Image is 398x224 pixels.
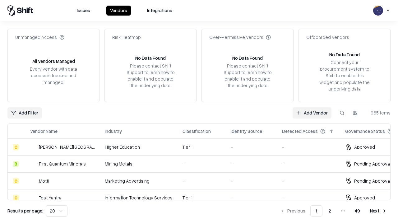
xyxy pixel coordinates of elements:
[329,51,360,58] div: No Data Found
[39,161,86,167] div: First Quantum Minerals
[282,178,335,184] div: -
[232,55,263,61] div: No Data Found
[125,63,176,89] div: Please contact Shift Support to learn how to enable it and populate the underlying data
[13,161,19,167] div: B
[30,144,36,150] img: Reichman University
[324,205,336,217] button: 2
[32,58,75,64] div: All Vendors Managed
[354,194,375,201] div: Approved
[231,144,272,150] div: -
[282,128,318,134] div: Detected Access
[231,178,272,184] div: -
[282,161,335,167] div: -
[39,144,95,150] div: [PERSON_NAME][GEOGRAPHIC_DATA]
[354,144,375,150] div: Approved
[222,63,273,89] div: Please contact Shift Support to learn how to enable it and populate the underlying data
[105,161,173,167] div: Mining Metals
[310,205,322,217] button: 1
[366,110,391,116] div: 965 items
[183,144,221,150] div: Tier 1
[276,205,391,217] nav: pagination
[30,161,36,167] img: First Quantum Minerals
[73,6,94,16] button: Issues
[13,194,19,201] div: C
[209,34,271,40] div: Over-Permissive Vendors
[106,6,131,16] button: Vendors
[39,194,62,201] div: Test Yantra
[354,161,391,167] div: Pending Approval
[354,178,391,184] div: Pending Approval
[282,144,335,150] div: -
[105,128,122,134] div: Industry
[30,128,58,134] div: Vendor Name
[15,34,64,40] div: Unmanaged Access
[319,59,370,92] div: Connect your procurement system to Shift to enable this widget and populate the underlying data
[366,205,391,217] button: Next
[30,194,36,201] img: Test Yantra
[39,178,49,184] div: Motti
[13,178,19,184] div: C
[28,66,79,85] div: Every vendor with data access is tracked and managed
[345,128,385,134] div: Governance Status
[112,34,141,40] div: Risk Heatmap
[105,194,173,201] div: Information Technology Services
[350,205,365,217] button: 49
[282,194,335,201] div: -
[135,55,166,61] div: No Data Found
[105,144,173,150] div: Higher Education
[143,6,176,16] button: Integrations
[7,208,43,214] p: Results per page:
[306,34,349,40] div: Offboarded Vendors
[183,178,221,184] div: -
[30,178,36,184] img: Motti
[183,194,221,201] div: Tier 1
[231,161,272,167] div: -
[231,194,272,201] div: -
[231,128,262,134] div: Identity Source
[7,107,42,119] button: Add Filter
[183,128,211,134] div: Classification
[13,144,19,150] div: C
[293,107,331,119] a: Add Vendor
[183,161,221,167] div: -
[105,178,173,184] div: Marketing Advertising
